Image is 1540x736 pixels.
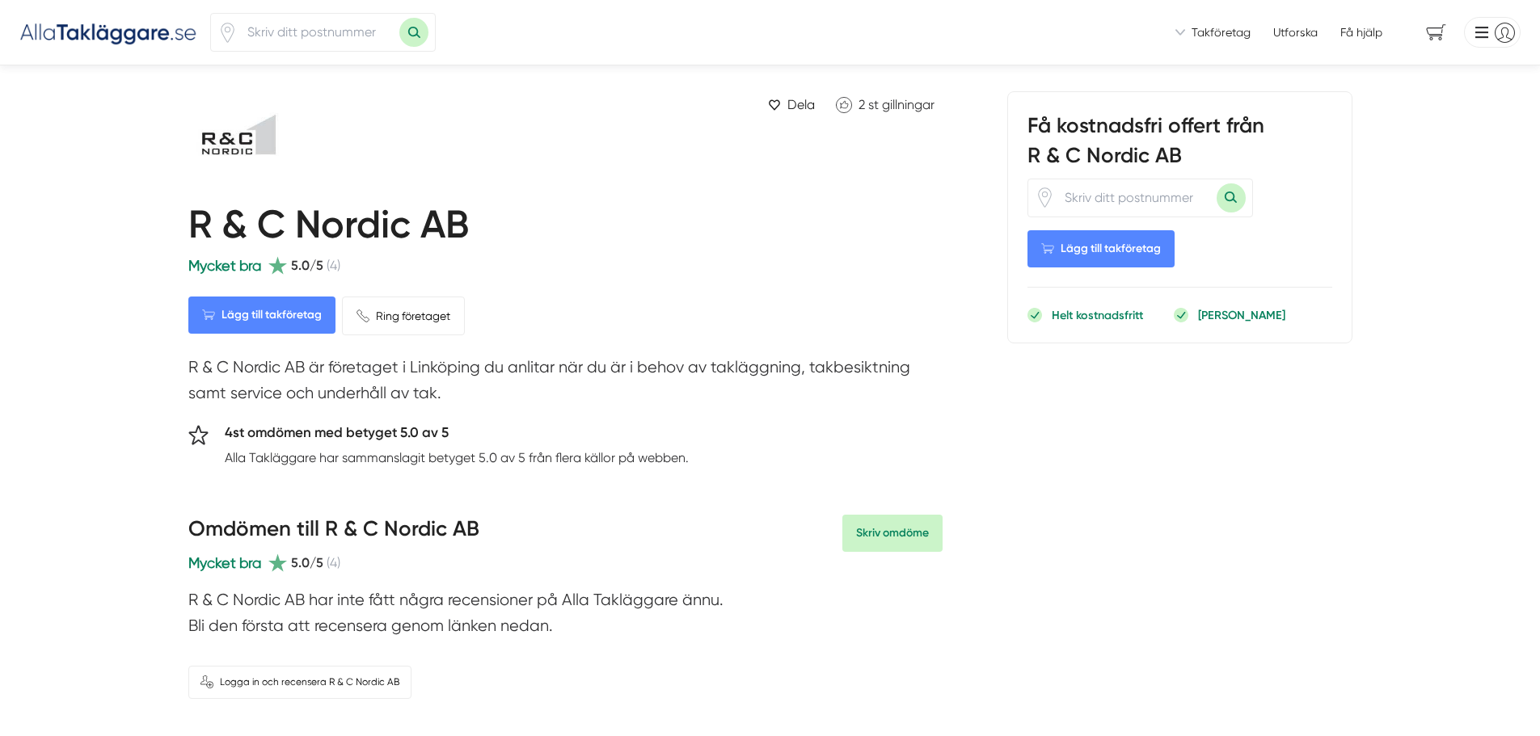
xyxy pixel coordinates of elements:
[859,97,865,112] span: 2
[1027,111,1332,178] h3: Få kostnadsfri offert från R & C Nordic AB
[188,666,411,699] a: Logga in och recensera R & C Nordic AB
[376,307,450,325] span: Ring företaget
[1055,179,1217,217] input: Skriv ditt postnummer
[217,23,238,43] span: Klicka för att använda din position.
[1192,24,1251,40] span: Takföretag
[1052,307,1143,323] p: Helt kostnadsfritt
[1198,307,1285,323] p: [PERSON_NAME]
[327,255,340,275] span: (4)
[188,587,943,646] p: R & C Nordic AB har inte fått några recensioner på Alla Takläggare ännu. Bli den första att recen...
[1217,183,1246,212] button: Sök med postnummer
[291,553,323,573] span: 5.0/5
[327,553,340,573] span: (4)
[342,297,465,335] a: Ring företaget
[188,515,479,552] h3: Omdömen till R & C Nordic AB
[225,448,689,468] p: Alla Takläggare har sammanslagit betyget 5.0 av 5 från flera källor på webben.
[868,97,935,112] span: st gillningar
[217,23,238,43] svg: Pin / Karta
[220,675,399,690] span: Logga in och recensera R & C Nordic AB
[1035,187,1055,208] span: Klicka för att använda din position.
[188,297,335,334] : Lägg till takföretag
[1273,24,1318,40] a: Utforska
[828,91,943,118] a: Klicka för att gilla R & C Nordic AB
[787,95,815,115] span: Dela
[399,18,428,47] button: Sök med postnummer
[225,422,689,448] h5: 4st omdömen med betyget 5.0 av 5
[188,91,366,188] img: Logotyp R & C Nordic AB
[19,19,197,45] img: Alla Takläggare
[188,201,469,254] h1: R & C Nordic AB
[762,91,821,118] a: Dela
[1415,19,1458,47] span: navigation-cart
[291,255,323,275] span: 5.0/5
[1340,24,1382,40] span: Få hjälp
[188,355,943,414] p: R & C Nordic AB är företaget i Linköping du anlitar när du är i behov av takläggning, takbesiktni...
[842,515,943,552] a: Skriv omdöme
[188,554,261,571] span: Mycket bra
[188,257,261,274] span: Mycket bra
[238,14,399,51] input: Skriv ditt postnummer
[1027,230,1175,267] : Lägg till takföretag
[1035,187,1055,208] svg: Pin / Karta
